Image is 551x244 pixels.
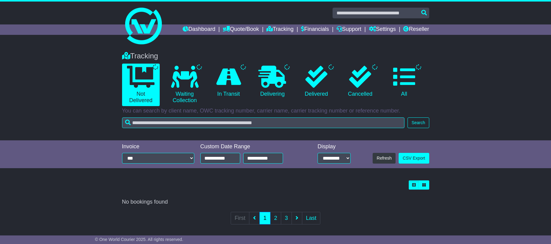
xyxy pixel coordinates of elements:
[318,143,351,150] div: Display
[399,153,429,164] a: CSV Export
[119,52,432,61] div: Tracking
[385,64,423,100] a: All
[270,212,281,224] a: 2
[302,212,320,224] a: Last
[254,64,291,100] a: Delivering
[403,24,429,35] a: Reseller
[183,24,215,35] a: Dashboard
[122,64,160,106] a: Not Delivered
[369,24,396,35] a: Settings
[259,212,270,224] a: 1
[281,212,292,224] a: 3
[373,153,396,164] button: Refresh
[337,24,361,35] a: Support
[297,64,335,100] a: Delivered
[266,24,293,35] a: Tracking
[301,24,329,35] a: Financials
[122,199,429,205] div: No bookings found
[223,24,259,35] a: Quote/Book
[166,64,203,106] a: Waiting Collection
[408,117,429,128] button: Search
[210,64,247,100] a: In Transit
[122,143,194,150] div: Invoice
[122,108,429,114] p: You can search by client name, OWC tracking number, carrier name, carrier tracking number or refe...
[95,237,183,242] span: © One World Courier 2025. All rights reserved.
[341,64,379,100] a: Cancelled
[200,143,299,150] div: Custom Date Range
